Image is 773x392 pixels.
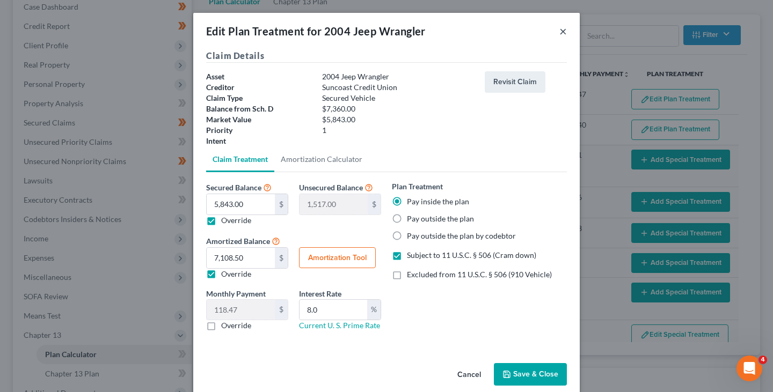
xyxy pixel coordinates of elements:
[407,196,469,207] label: Pay inside the plan
[201,71,317,82] div: Asset
[221,269,251,279] label: Override
[317,82,479,93] div: Suncoast Credit Union
[201,136,317,146] div: Intent
[201,125,317,136] div: Priority
[275,300,288,320] div: $
[759,356,767,364] span: 4
[494,363,567,386] button: Save & Close
[201,82,317,93] div: Creditor
[207,300,275,320] input: 0.00
[317,103,479,114] div: $7,360.00
[275,248,288,268] div: $
[407,270,552,279] span: Excluded from 11 U.S.C. § 506 (910 Vehicle)
[201,114,317,125] div: Market Value
[449,364,490,386] button: Cancel
[559,25,567,38] button: ×
[317,71,479,82] div: 2004 Jeep Wrangler
[368,194,381,215] div: $
[317,93,479,103] div: Secured Vehicle
[207,248,275,268] input: 0.00
[299,247,376,269] button: Amortization Tool
[300,194,368,215] input: 0.00
[407,231,516,241] label: Pay outside the plan by codebtor
[485,71,545,93] button: Revisit Claim
[317,125,479,136] div: 1
[201,93,317,103] div: Claim Type
[221,215,251,226] label: Override
[392,181,443,192] label: Plan Treatment
[299,183,363,192] span: Unsecured Balance
[206,24,426,39] div: Edit Plan Treatment for 2004 Jeep Wrangler
[221,320,251,331] label: Override
[274,146,369,172] a: Amortization Calculator
[206,183,261,192] span: Secured Balance
[206,288,266,299] label: Monthly Payment
[407,250,536,260] span: Subject to 11 U.S.C. § 506 (Cram down)
[299,321,380,330] a: Current U. S. Prime Rate
[736,356,762,381] iframe: Intercom live chat
[206,146,274,172] a: Claim Treatment
[275,194,288,215] div: $
[207,194,275,215] input: 0.00
[206,49,567,63] h5: Claim Details
[201,103,317,114] div: Balance from Sch. D
[299,288,341,299] label: Interest Rate
[206,236,270,246] span: Amortized Balance
[300,300,367,320] input: 0.00
[407,213,474,224] label: Pay outside the plan
[317,114,479,125] div: $5,843.00
[367,300,381,320] div: %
